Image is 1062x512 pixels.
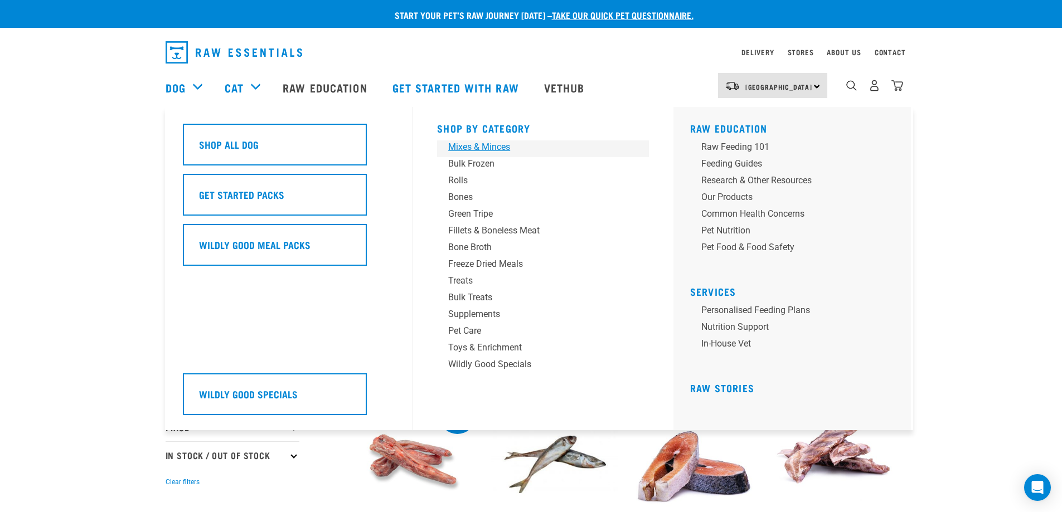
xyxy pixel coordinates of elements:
a: Feeding Guides [690,157,902,174]
a: Get started with Raw [381,65,533,110]
div: Rolls [448,174,622,187]
a: Wildly Good Specials [437,358,649,374]
a: Treats [437,274,649,291]
a: Green Tripe [437,207,649,224]
nav: dropdown navigation [157,37,906,68]
a: Bulk Treats [437,291,649,308]
div: Our Products [701,191,875,204]
a: Delivery [741,50,774,54]
div: Supplements [448,308,622,321]
a: Personalised Feeding Plans [690,304,902,320]
div: Bone Broth [448,241,622,254]
a: Pet Food & Food Safety [690,241,902,257]
div: Toys & Enrichment [448,341,622,354]
h5: Wildly Good Specials [199,387,298,401]
a: Dog [166,79,186,96]
a: Supplements [437,308,649,324]
a: Pet Care [437,324,649,341]
div: Freeze Dried Meals [448,257,622,271]
a: Bulk Frozen [437,157,649,174]
a: Raw Feeding 101 [690,140,902,157]
a: Nutrition Support [690,320,902,337]
div: Research & Other Resources [701,174,875,187]
div: Green Tripe [448,207,622,221]
a: Bone Broth [437,241,649,257]
a: Wildly Good Meal Packs [183,224,395,274]
a: Cat [225,79,244,96]
div: Raw Feeding 101 [701,140,875,154]
div: Feeding Guides [701,157,875,170]
div: Wildly Good Specials [448,358,622,371]
div: Bulk Frozen [448,157,622,170]
h5: Shop All Dog [199,137,259,152]
div: Treats [448,274,622,287]
a: Wildly Good Specials [183,373,395,423]
a: Get Started Packs [183,174,395,224]
img: Raw Essentials Logo [166,41,302,64]
div: Common Health Concerns [701,207,875,221]
div: Bones [448,191,622,204]
a: In-house vet [690,337,902,354]
a: Raw Education [690,125,768,131]
a: Common Health Concerns [690,207,902,224]
h5: Get Started Packs [199,187,284,202]
div: Bulk Treats [448,291,622,304]
a: Bones [437,191,649,207]
div: Open Intercom Messenger [1024,474,1051,501]
div: Fillets & Boneless Meat [448,224,622,237]
img: home-icon-1@2x.png [846,80,857,91]
a: Raw Stories [690,385,754,391]
a: Contact [875,50,906,54]
a: Toys & Enrichment [437,341,649,358]
a: Rolls [437,174,649,191]
a: Freeze Dried Meals [437,257,649,274]
h5: Services [690,286,902,295]
a: About Us [827,50,861,54]
a: Pet Nutrition [690,224,902,241]
div: Mixes & Minces [448,140,622,154]
div: Pet Nutrition [701,224,875,237]
img: user.png [869,80,880,91]
a: Vethub [533,65,599,110]
img: home-icon@2x.png [891,80,903,91]
a: Our Products [690,191,902,207]
span: [GEOGRAPHIC_DATA] [745,85,813,89]
a: Research & Other Resources [690,174,902,191]
button: Clear filters [166,477,200,487]
a: Shop All Dog [183,124,395,174]
a: Fillets & Boneless Meat [437,224,649,241]
h5: Wildly Good Meal Packs [199,237,311,252]
a: Mixes & Minces [437,140,649,157]
h5: Shop By Category [437,123,649,131]
a: Raw Education [271,65,381,110]
a: Stores [788,50,814,54]
div: Pet Food & Food Safety [701,241,875,254]
div: Pet Care [448,324,622,338]
img: van-moving.png [725,81,740,91]
p: In Stock / Out Of Stock [166,441,299,469]
a: take our quick pet questionnaire. [552,12,694,17]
